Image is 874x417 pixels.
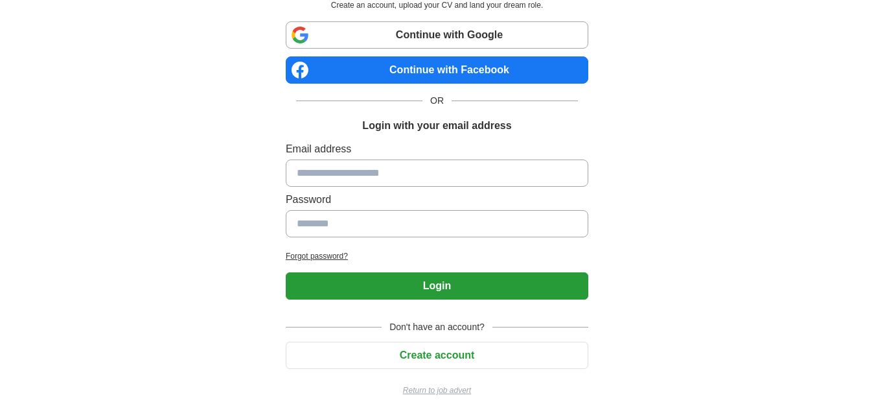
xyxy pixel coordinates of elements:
[286,56,588,84] a: Continue with Facebook
[382,320,492,334] span: Don't have an account?
[286,192,588,208] label: Password
[286,250,588,262] a: Forgot password?
[286,272,588,300] button: Login
[286,342,588,369] button: Create account
[286,141,588,157] label: Email address
[422,94,452,108] span: OR
[286,385,588,396] a: Return to job advert
[286,21,588,49] a: Continue with Google
[286,350,588,361] a: Create account
[362,118,511,134] h1: Login with your email address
